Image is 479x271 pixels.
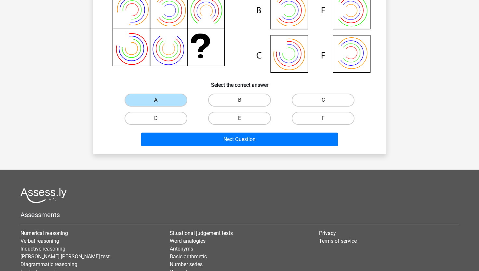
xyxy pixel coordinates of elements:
[125,94,187,107] label: A
[292,94,354,107] label: C
[208,94,271,107] label: B
[319,230,336,236] a: Privacy
[319,238,357,244] a: Terms of service
[170,246,193,252] a: Antonyms
[170,261,203,267] a: Number series
[20,211,459,219] h5: Assessments
[103,77,376,88] h6: Select the correct answer
[170,230,233,236] a: Situational judgement tests
[141,133,338,146] button: Next Question
[20,230,68,236] a: Numerical reasoning
[20,246,65,252] a: Inductive reasoning
[208,112,271,125] label: E
[170,253,207,260] a: Basic arithmetic
[125,112,187,125] label: D
[20,238,59,244] a: Verbal reasoning
[20,261,77,267] a: Diagrammatic reasoning
[170,238,206,244] a: Word analogies
[292,112,354,125] label: F
[20,188,67,203] img: Assessly logo
[20,253,110,260] a: [PERSON_NAME] [PERSON_NAME] test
